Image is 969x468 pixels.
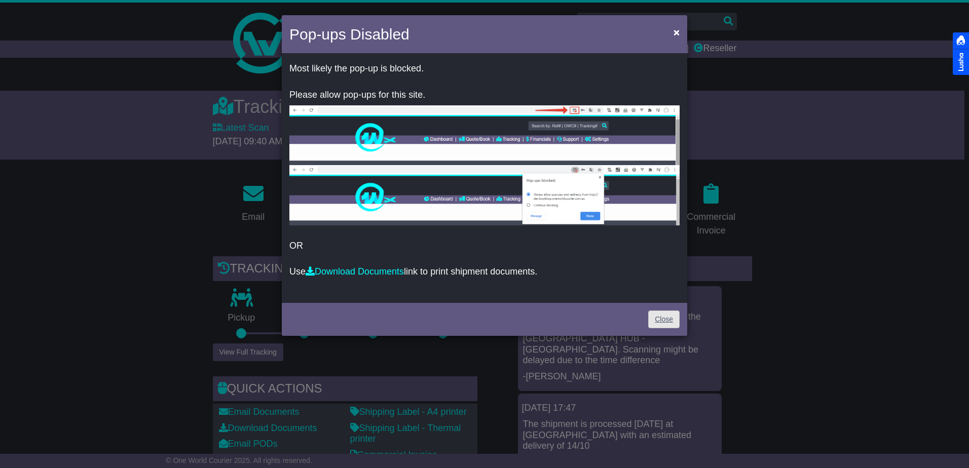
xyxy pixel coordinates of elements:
[289,266,680,278] p: Use link to print shipment documents.
[282,56,687,300] div: OR
[289,90,680,101] p: Please allow pop-ups for this site.
[306,266,404,277] a: Download Documents
[289,63,680,74] p: Most likely the pop-up is blocked.
[289,165,680,225] img: allow-popup-2.png
[648,310,680,328] a: Close
[289,105,680,165] img: allow-popup-1.png
[674,26,680,38] span: ×
[289,23,409,46] h4: Pop-ups Disabled
[668,22,685,43] button: Close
